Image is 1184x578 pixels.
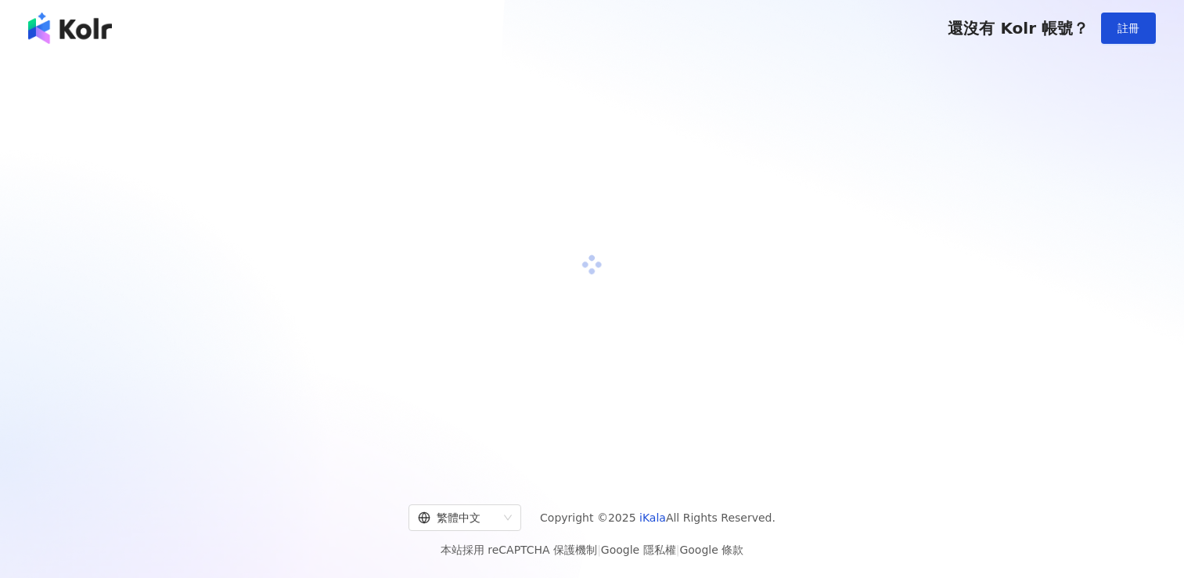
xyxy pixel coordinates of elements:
[28,13,112,44] img: logo
[948,19,1089,38] span: 還沒有 Kolr 帳號？
[1101,13,1156,44] button: 註冊
[639,511,666,524] a: iKala
[418,505,498,530] div: 繁體中文
[441,540,743,559] span: 本站採用 reCAPTCHA 保護機制
[597,544,601,556] span: |
[540,508,776,527] span: Copyright © 2025 All Rights Reserved.
[679,544,743,556] a: Google 條款
[1117,22,1139,34] span: 註冊
[601,544,676,556] a: Google 隱私權
[676,544,680,556] span: |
